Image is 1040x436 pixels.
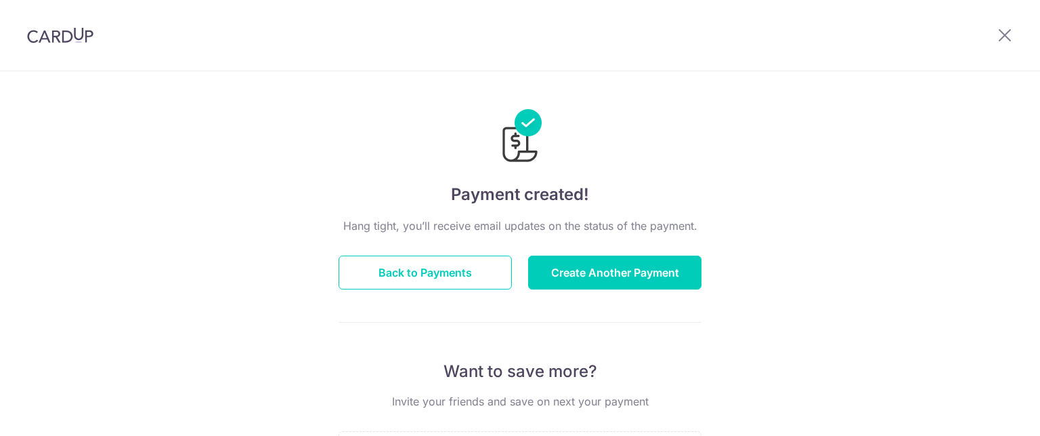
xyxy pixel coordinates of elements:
p: Invite your friends and save on next your payment [339,393,701,410]
p: Hang tight, you’ll receive email updates on the status of the payment. [339,218,701,234]
h4: Payment created! [339,182,701,207]
img: Payments [498,109,542,166]
img: CardUp [27,27,93,43]
button: Create Another Payment [528,256,701,290]
button: Back to Payments [339,256,512,290]
p: Want to save more? [339,361,701,382]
